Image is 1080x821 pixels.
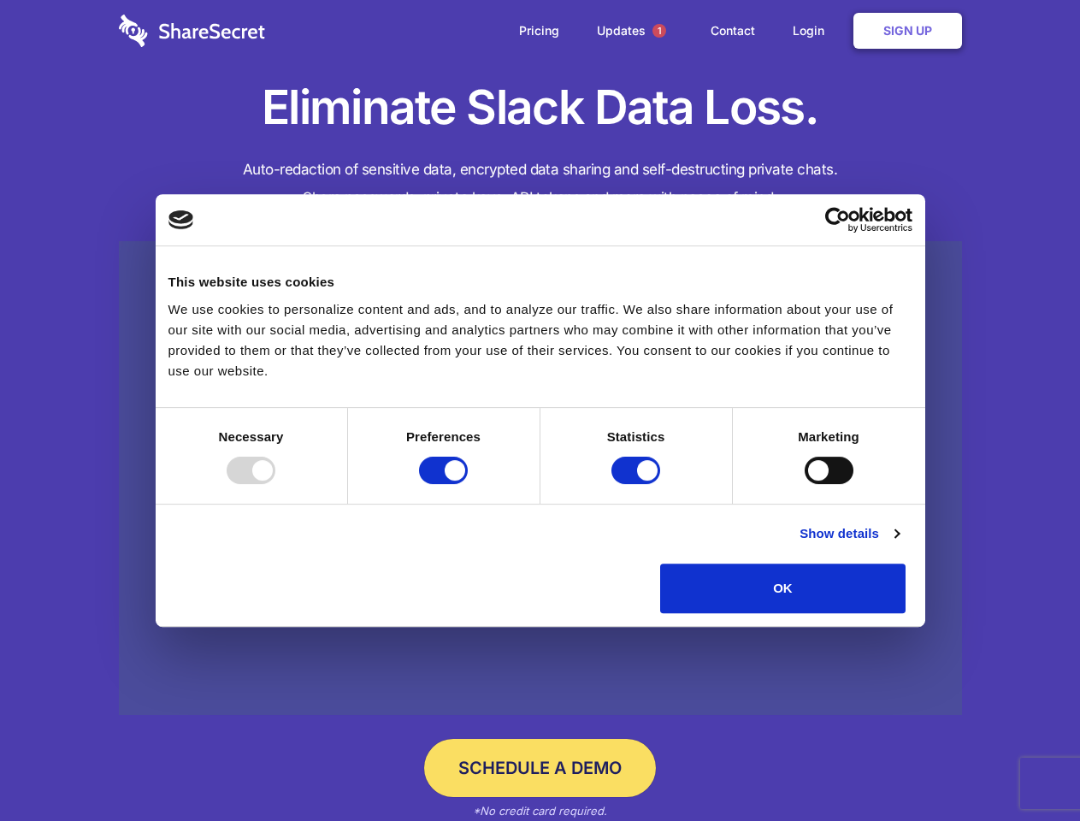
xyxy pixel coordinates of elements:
strong: Preferences [406,429,481,444]
strong: Marketing [798,429,859,444]
h1: Eliminate Slack Data Loss. [119,77,962,139]
a: Login [776,4,850,57]
button: OK [660,564,906,613]
a: Wistia video thumbnail [119,241,962,716]
img: logo-wordmark-white-trans-d4663122ce5f474addd5e946df7df03e33cb6a1c49d2221995e7729f52c070b2.svg [119,15,265,47]
em: *No credit card required. [473,804,607,818]
h4: Auto-redaction of sensitive data, encrypted data sharing and self-destructing private chats. Shar... [119,156,962,212]
div: We use cookies to personalize content and ads, and to analyze our traffic. We also share informat... [168,299,912,381]
a: Usercentrics Cookiebot - opens in a new window [763,207,912,233]
a: Pricing [502,4,576,57]
a: Sign Up [853,13,962,49]
a: Contact [693,4,772,57]
strong: Statistics [607,429,665,444]
span: 1 [652,24,666,38]
img: logo [168,210,194,229]
a: Schedule a Demo [424,739,656,797]
div: This website uses cookies [168,272,912,292]
strong: Necessary [219,429,284,444]
a: Show details [800,523,899,544]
